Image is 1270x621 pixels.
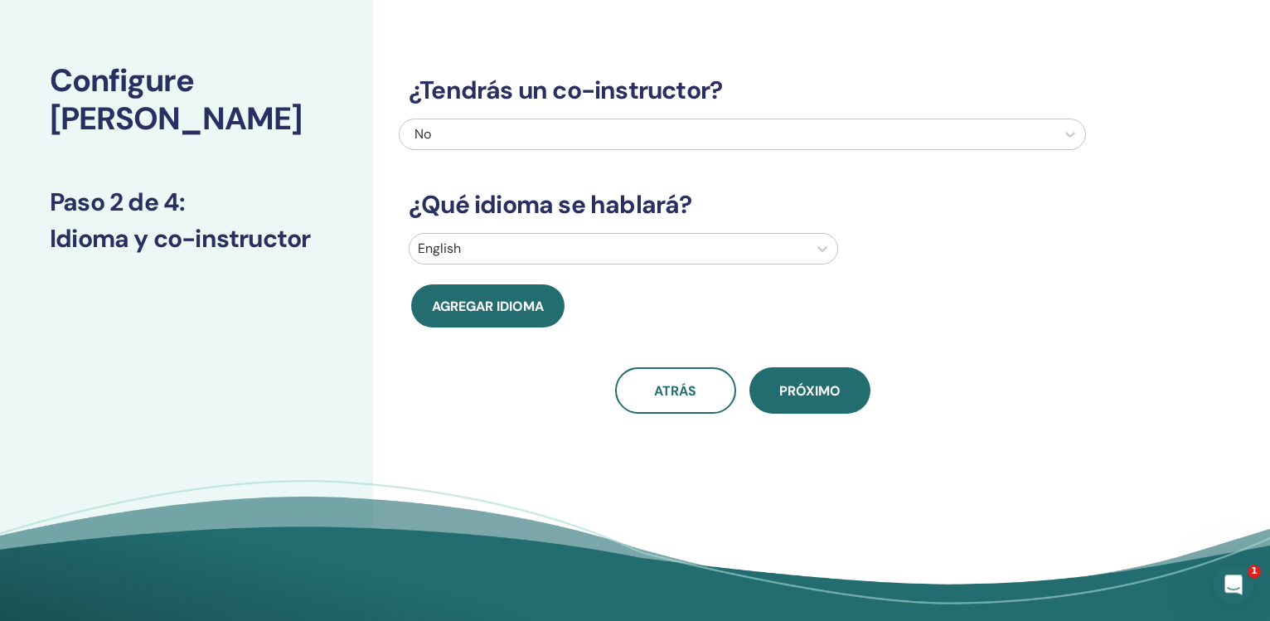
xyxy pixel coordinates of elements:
span: Agregar idioma [432,298,544,315]
span: No [414,125,431,143]
button: atrás [615,367,736,414]
span: atrás [654,382,696,400]
button: próximo [749,367,870,414]
iframe: Intercom live chat [1214,565,1253,604]
h2: Configure [PERSON_NAME] [50,62,323,138]
h3: ¿Qué idioma se hablará? [399,190,1086,220]
h3: Paso 2 de 4 : [50,187,323,217]
h3: Idioma y co-instructor [50,224,323,254]
span: próximo [779,382,841,400]
button: Agregar idioma [411,284,565,327]
span: 1 [1248,565,1261,578]
h3: ¿Tendrás un co-instructor? [399,75,1086,105]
